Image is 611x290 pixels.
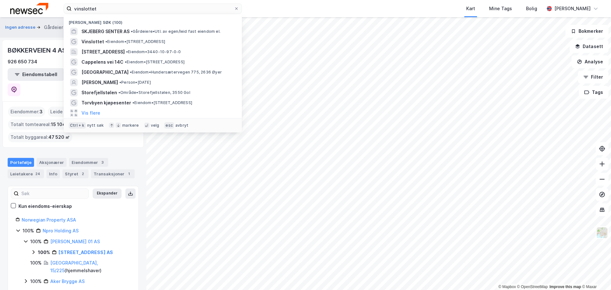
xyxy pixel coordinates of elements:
[72,4,234,13] input: Søk på adresse, matrikkel, gårdeiere, leietakere eller personer
[8,119,74,130] div: Totalt tomteareal :
[8,58,37,66] div: 926 650 734
[572,55,608,68] button: Analyse
[34,171,41,177] div: 24
[118,90,190,95] span: Område • Storefjellstølen, 3550 Gol
[8,169,44,178] div: Leietakere
[130,70,132,74] span: •
[126,171,132,177] div: 1
[596,227,608,239] img: Z
[50,279,85,284] a: Aker Brygge AS
[22,217,76,223] a: Norwegian Property ASA
[69,122,86,129] div: Ctrl + k
[38,249,50,256] div: 100%
[50,239,100,244] a: [PERSON_NAME] 01 AS
[554,5,591,12] div: [PERSON_NAME]
[151,123,159,128] div: velg
[125,60,185,65] span: Eiendom • [STREET_ADDRESS]
[80,171,86,177] div: 2
[81,79,118,86] span: [PERSON_NAME]
[44,24,63,31] div: Gårdeier
[8,68,64,81] button: Eiendomstabell
[119,80,121,85] span: •
[62,169,88,178] div: Styret
[498,285,516,289] a: Mapbox
[64,15,242,26] div: [PERSON_NAME] søk (100)
[578,71,608,83] button: Filter
[81,109,100,117] button: Vis flere
[131,29,221,34] span: Gårdeiere • Utl. av egen/leid fast eiendom el.
[99,159,106,166] div: 3
[51,121,71,128] span: 15 104 ㎡
[23,227,34,235] div: 100%
[39,108,43,116] span: 3
[30,278,42,285] div: 100%
[130,70,222,75] span: Eiendom • Hundersætervegen 775, 2636 Øyer
[118,90,120,95] span: •
[81,38,104,46] span: Vinslottet
[466,5,475,12] div: Kart
[164,122,174,129] div: esc
[8,107,45,117] div: Eiendommer :
[105,39,107,44] span: •
[93,188,122,199] button: Ekspander
[105,39,165,44] span: Eiendom • [STREET_ADDRESS]
[489,5,512,12] div: Mine Tags
[81,58,123,66] span: Cappelens vei 14C
[125,60,127,64] span: •
[81,89,117,96] span: Storefjellstølen
[122,123,139,128] div: markere
[5,24,37,31] button: Ingen adresse
[87,123,104,128] div: nytt søk
[132,100,192,105] span: Eiendom • [STREET_ADDRESS]
[46,169,60,178] div: Info
[81,99,131,107] span: Torvbyen kjøpesenter
[69,158,108,167] div: Eiendommer
[30,238,42,245] div: 100%
[570,40,608,53] button: Datasett
[18,202,72,210] div: Kun eiendoms-eierskap
[81,48,125,56] span: [STREET_ADDRESS]
[50,259,131,274] div: ( hjemmelshaver )
[48,133,70,141] span: 47 520 ㎡
[517,285,548,289] a: OpenStreetMap
[132,100,134,105] span: •
[19,189,88,198] input: Søk
[550,285,581,289] a: Improve this map
[8,158,34,167] div: Portefølje
[37,158,67,167] div: Aksjonærer
[175,123,188,128] div: avbryt
[59,250,113,255] a: [STREET_ADDRESS] AS
[8,45,67,55] div: BØKKERVEIEN 4 AS
[48,107,93,117] div: Leide lokasjoner :
[81,68,129,76] span: [GEOGRAPHIC_DATA]
[579,259,611,290] iframe: Chat Widget
[8,132,72,142] div: Totalt byggareal :
[579,86,608,99] button: Tags
[565,25,608,38] button: Bokmerker
[131,29,133,34] span: •
[30,259,42,267] div: 100%
[526,5,537,12] div: Bolig
[81,28,130,35] span: SKJEBERG SENTER AS
[119,80,151,85] span: Person • [DATE]
[50,260,98,273] a: [GEOGRAPHIC_DATA], 15/225
[10,3,48,14] img: newsec-logo.f6e21ccffca1b3a03d2d.png
[126,49,128,54] span: •
[126,49,181,54] span: Eiendom • 3440-10-97-0-0
[91,169,135,178] div: Transaksjoner
[43,228,79,233] a: Npro Holding AS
